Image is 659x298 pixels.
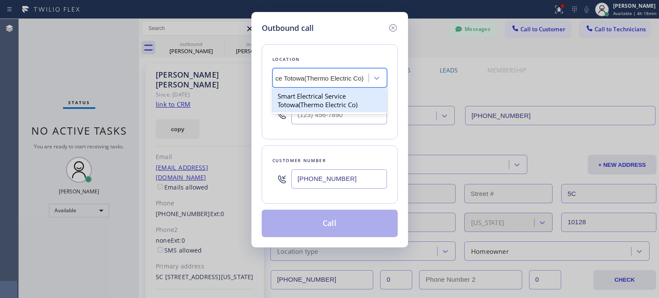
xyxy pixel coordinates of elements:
div: Location [272,55,387,64]
h5: Outbound call [262,22,314,34]
div: Smart Electrical Service Totowa(Thermo Electric Co) [272,88,387,112]
input: (123) 456-7890 [291,169,387,189]
button: Call [262,210,398,237]
div: Customer number [272,156,387,165]
input: (123) 456-7890 [291,105,387,124]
